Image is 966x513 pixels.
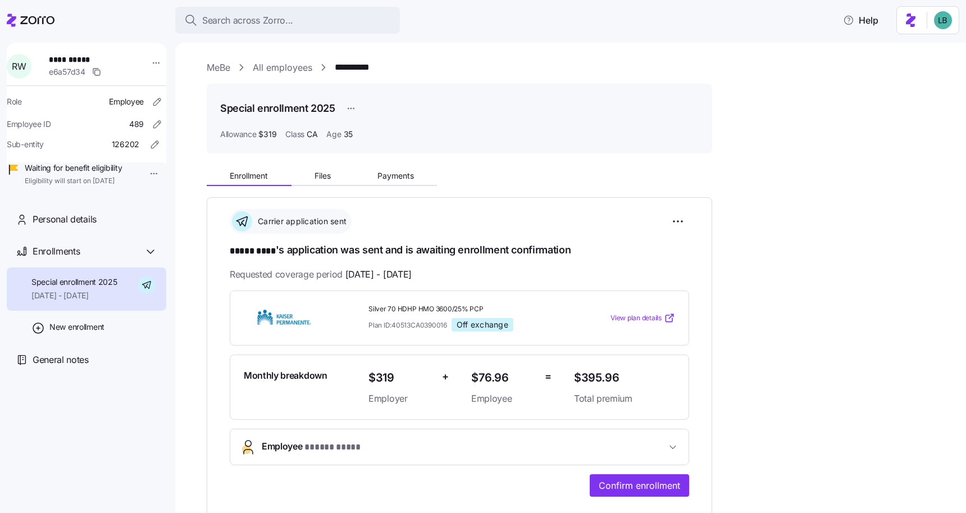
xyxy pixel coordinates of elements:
span: 35 [344,129,353,140]
span: Employee [471,392,536,406]
span: Role [7,96,22,107]
span: Monthly breakdown [244,369,327,383]
span: Allowance [220,129,256,140]
span: Carrier application sent [254,216,347,227]
a: All employees [253,61,312,75]
span: + [442,369,449,385]
h1: 's application was sent and is awaiting enrollment confirmation [230,243,689,258]
span: $76.96 [471,369,536,387]
span: Off exchange [457,320,508,330]
span: Plan ID: 40513CA0390016 [368,320,447,330]
span: [DATE] - [DATE] [345,267,412,282]
span: 126202 [112,139,139,150]
span: Special enrollment 2025 [31,276,117,288]
span: Requested coverage period [230,267,412,282]
h1: Special enrollment 2025 [220,101,335,115]
span: CA [307,129,317,140]
span: Enrollments [33,244,80,258]
span: Class [285,129,304,140]
span: $319 [368,369,433,387]
span: Personal details [33,212,97,226]
span: Waiting for benefit eligibility [25,162,122,174]
span: Confirm enrollment [599,479,680,492]
button: Search across Zorro... [175,7,400,34]
span: Help [843,13,878,27]
img: 55738f7c4ee29e912ff6c7eae6e0401b [934,11,952,29]
button: Confirm enrollment [590,474,689,497]
span: R W [12,62,26,71]
a: MeBe [207,61,230,75]
span: Eligibility will start on [DATE] [25,176,122,186]
span: = [545,369,552,385]
span: New enrollment [49,321,104,333]
span: General notes [33,353,89,367]
span: 489 [129,119,144,130]
a: View plan details [610,312,675,324]
span: Search across Zorro... [202,13,293,28]
span: Sub-entity [7,139,44,150]
span: Employer [368,392,433,406]
span: Payments [377,172,414,180]
span: Enrollment [230,172,268,180]
span: e6a57d34 [49,66,85,78]
span: $319 [258,129,276,140]
span: Age [326,129,341,140]
span: View plan details [610,313,662,324]
span: Employee [262,439,361,455]
button: Help [834,9,887,31]
span: Files [315,172,331,180]
span: Silver 70 HDHP HMO 3600/25% PCP [368,305,565,314]
span: Employee [109,96,144,107]
span: [DATE] - [DATE] [31,290,117,301]
span: $395.96 [574,369,675,387]
span: Employee ID [7,119,51,130]
span: Total premium [574,392,675,406]
img: Kaiser Permanente [244,305,325,331]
